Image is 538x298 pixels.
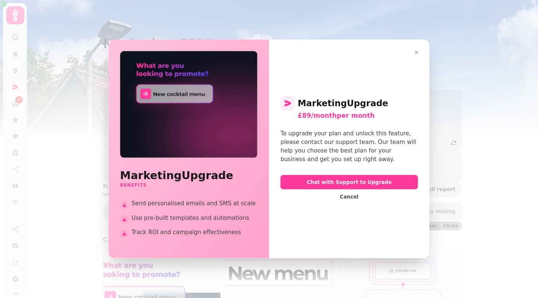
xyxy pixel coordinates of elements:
[281,96,418,111] h2: Marketing Upgrade
[281,129,418,164] div: To upgrade your plan and unlock this feature, please contact our support team. Our team will help...
[132,200,257,208] span: Send personalised emails and SMS at scale
[132,228,257,237] span: Track ROI and campaign effectiveness
[298,111,418,121] div: £89/month per month
[120,169,257,182] h2: Marketing Upgrade
[132,214,257,222] span: Use pre-built templates and automations
[281,175,418,189] button: Chat with Support to Upgrade
[334,192,364,202] button: Cancel
[286,180,412,185] span: Chat with Support to Upgrade
[120,182,257,188] h3: Benefits
[340,194,359,199] span: Cancel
